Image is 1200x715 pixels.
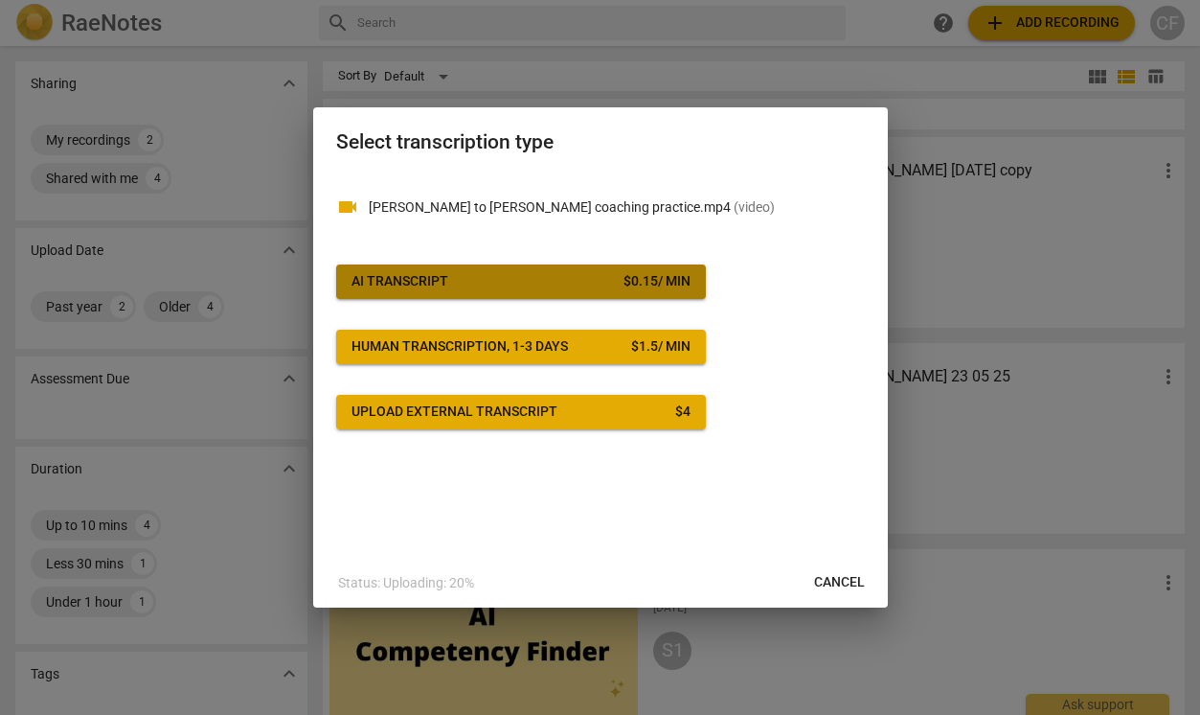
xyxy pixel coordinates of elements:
[336,196,359,219] span: videocam
[336,330,706,364] button: Human transcription, 1-3 days$1.5/ min
[351,337,568,357] div: Human transcription, 1-3 days
[336,130,865,154] h2: Select transcription type
[338,573,474,593] p: Status: Uploading: 20%
[814,573,865,592] span: Cancel
[675,403,691,422] div: $ 4
[799,565,880,600] button: Cancel
[734,199,775,215] span: ( video )
[336,265,706,299] button: AI Transcript$0.15/ min
[369,197,865,218] p: Cris to Vanessa coaching practice.mp4(video)
[336,395,706,429] button: Upload external transcript$4
[623,272,691,291] div: $ 0.15 / min
[351,403,557,422] div: Upload external transcript
[631,337,691,357] div: $ 1.5 / min
[351,272,448,291] div: AI Transcript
